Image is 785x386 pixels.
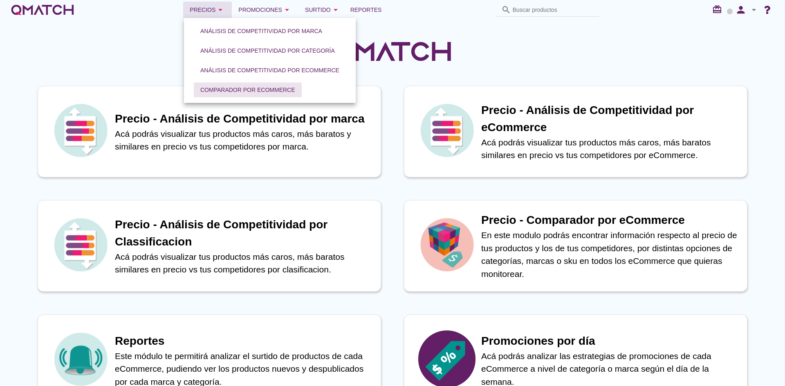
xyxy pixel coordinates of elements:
[194,83,302,97] button: Comparador por eCommerce
[191,80,305,100] a: Comparador por eCommerce
[200,27,322,36] div: Análisis de competitividad por marca
[282,5,292,15] i: arrow_drop_down
[115,216,372,250] h1: Precio - Análisis de Competitividad por Classificacion
[200,86,295,94] div: Comparador por eCommerce
[331,5,341,15] i: arrow_drop_down
[194,63,346,78] button: Análisis de competitividad por eCommerce
[115,127,372,153] p: Acá podrás visualizar tus productos más caros, más baratos y similares en precio vs tus competido...
[418,102,475,159] img: icon
[115,250,372,276] p: Acá podrás visualizar tus productos más caros, más baratos similares en precio vs tus competidore...
[513,3,594,16] input: Buscar productos
[200,66,339,75] div: Análisis de competitividad por eCommerce
[215,5,225,15] i: arrow_drop_down
[191,60,349,80] a: Análisis de competitividad por eCommerce
[350,5,382,15] span: Reportes
[298,2,347,18] button: Surtido
[194,24,329,38] button: Análisis de competitividad por marca
[481,136,739,162] p: Acá podrás visualizar tus productos más caros, más baratos similares en precio vs tus competidore...
[238,5,292,15] div: Promociones
[749,5,759,15] i: arrow_drop_down
[183,2,232,18] button: Precios
[52,216,109,273] img: icon
[305,5,341,15] div: Surtido
[26,200,392,292] a: iconPrecio - Análisis de Competitividad por ClassificacionAcá podrás visualizar tus productos más...
[481,229,739,280] p: En este modulo podrás encontrar información respecto al precio de tus productos y los de tus comp...
[191,41,345,60] a: Análisis de competitividad por categoría
[392,200,759,292] a: iconPrecio - Comparador por eCommerceEn este modulo podrás encontrar información respecto al prec...
[232,2,298,18] button: Promociones
[331,31,454,72] img: QMatchLogo
[190,5,225,15] div: Precios
[481,212,739,229] h1: Precio - Comparador por eCommerce
[481,332,739,350] h1: Promociones por día
[347,2,385,18] a: Reportes
[191,21,332,41] a: Análisis de competitividad por marca
[712,4,725,14] i: redeem
[501,5,511,15] i: search
[10,2,75,18] a: white-qmatch-logo
[52,102,109,159] img: icon
[392,86,759,177] a: iconPrecio - Análisis de Competitividad por eCommerceAcá podrás visualizar tus productos más caro...
[481,102,739,136] h1: Precio - Análisis de Competitividad por eCommerce
[26,86,392,177] a: iconPrecio - Análisis de Competitividad por marcaAcá podrás visualizar tus productos más caros, m...
[733,4,749,16] i: person
[194,43,341,58] button: Análisis de competitividad por categoría
[200,47,335,55] div: Análisis de competitividad por categoría
[115,110,372,127] h1: Precio - Análisis de Competitividad por marca
[115,332,372,350] h1: Reportes
[418,216,475,273] img: icon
